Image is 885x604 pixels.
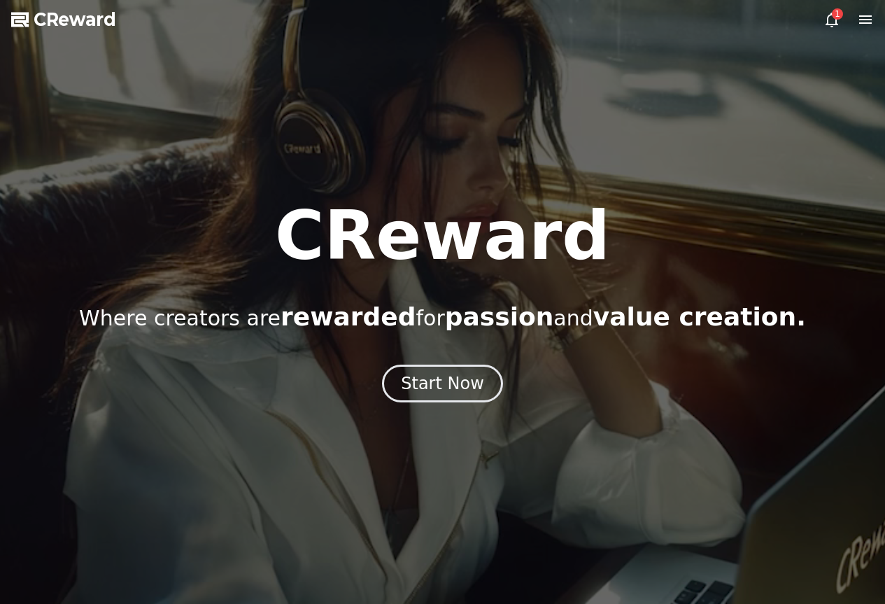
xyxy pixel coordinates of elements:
[832,8,843,20] div: 1
[445,302,554,331] span: passion
[382,365,503,402] button: Start Now
[823,11,840,28] a: 1
[382,379,503,392] a: Start Now
[11,8,116,31] a: CReward
[401,372,484,395] div: Start Now
[34,8,116,31] span: CReward
[281,302,416,331] span: rewarded
[79,303,806,331] p: Where creators are for and
[593,302,806,331] span: value creation.
[275,202,610,269] h1: CReward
